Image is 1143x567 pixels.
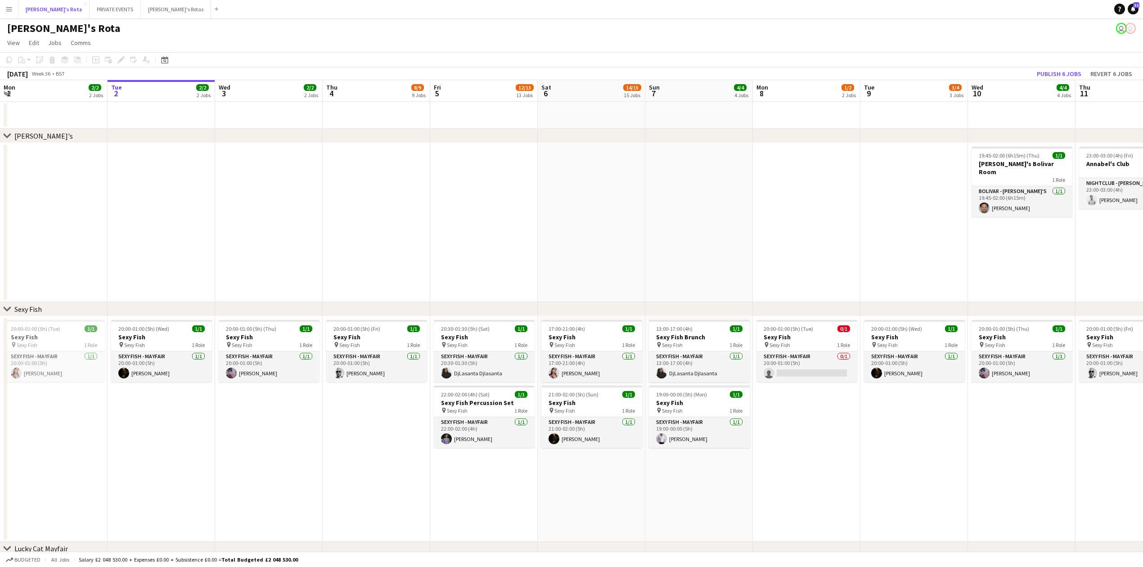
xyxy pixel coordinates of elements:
[541,351,642,382] app-card-role: SEXY FISH - MAYFAIR1/117:00-21:00 (4h)[PERSON_NAME]
[970,88,983,99] span: 10
[972,147,1072,217] div: 19:45-02:00 (6h15m) (Thu)1/1[PERSON_NAME]'s Bolivar Room1 RoleBOLIVAR - [PERSON_NAME]'S1/119:45-0...
[79,556,298,563] div: Salary £2 048 530.00 + Expenses £0.00 + Subsistence £0.00 =
[514,407,527,414] span: 1 Role
[299,342,312,348] span: 1 Role
[196,84,209,91] span: 2/2
[56,70,65,77] div: BST
[515,325,527,332] span: 1/1
[871,325,922,332] span: 20:00-01:00 (5h) (Wed)
[554,342,575,348] span: Sexy Fish
[985,342,1005,348] span: Sexy Fish
[197,92,211,99] div: 2 Jobs
[1033,68,1085,80] button: Publish 6 jobs
[756,83,768,91] span: Mon
[541,333,642,341] h3: Sexy Fish
[972,333,1072,341] h3: Sexy Fish
[7,69,28,78] div: [DATE]
[837,342,850,348] span: 1 Role
[4,37,23,49] a: View
[972,83,983,91] span: Wed
[1079,83,1090,91] span: Thu
[226,325,276,332] span: 20:00-01:00 (5h) (Thu)
[1116,23,1127,34] app-user-avatar: Victoria Goodsell
[1133,2,1139,8] span: 32
[734,92,748,99] div: 4 Jobs
[541,320,642,382] app-job-card: 17:00-21:00 (4h)1/1Sexy Fish Sexy Fish1 RoleSEXY FISH - MAYFAIR1/117:00-21:00 (4h)[PERSON_NAME]
[71,39,91,47] span: Comms
[141,0,211,18] button: [PERSON_NAME]'s Rotas
[217,88,230,99] span: 3
[622,325,635,332] span: 1/1
[764,325,813,332] span: 20:00-01:00 (5h) (Tue)
[756,351,857,382] app-card-role: SEXY FISH - MAYFAIR0/120:00-01:00 (5h)
[7,39,20,47] span: View
[622,342,635,348] span: 1 Role
[649,386,750,448] app-job-card: 19:00-00:00 (5h) (Mon)1/1Sexy Fish Sexy Fish1 RoleSEXY FISH - MAYFAIR1/119:00-00:00 (5h)[PERSON_N...
[49,556,71,563] span: All jobs
[4,83,15,91] span: Mon
[25,37,43,49] a: Edit
[648,88,660,99] span: 7
[447,342,468,348] span: Sexy Fish
[1128,4,1138,14] a: 32
[649,417,750,448] app-card-role: SEXY FISH - MAYFAIR1/119:00-00:00 (5h)[PERSON_NAME]
[339,342,360,348] span: Sexy Fish
[624,92,641,99] div: 15 Jobs
[541,83,551,91] span: Sat
[219,320,319,382] div: 20:00-01:00 (5h) (Thu)1/1Sexy Fish Sexy Fish1 RoleSEXY FISH - MAYFAIR1/120:00-01:00 (5h)[PERSON_N...
[192,325,205,332] span: 1/1
[837,325,850,332] span: 0/1
[30,70,52,77] span: Week 36
[1057,84,1069,91] span: 4/4
[1092,342,1113,348] span: Sexy Fish
[1087,68,1136,80] button: Revert 6 jobs
[2,88,15,99] span: 1
[622,391,635,398] span: 1/1
[192,342,205,348] span: 1 Role
[842,92,856,99] div: 2 Jobs
[1078,88,1090,99] span: 11
[1086,325,1133,332] span: 20:00-01:00 (5h) (Fri)
[949,92,963,99] div: 3 Jobs
[1053,325,1065,332] span: 1/1
[1125,23,1136,34] app-user-avatar: Katie Farrow
[730,391,742,398] span: 1/1
[656,391,707,398] span: 19:00-00:00 (5h) (Mon)
[304,84,316,91] span: 2/2
[549,325,585,332] span: 17:00-21:00 (4h)
[662,407,683,414] span: Sexy Fish
[232,342,252,348] span: Sexy Fish
[124,342,145,348] span: Sexy Fish
[649,320,750,382] div: 13:00-17:00 (4h)1/1Sexy Fish Brunch Sexy Fish1 RoleSEXY FISH - MAYFAIR1/113:00-17:00 (4h)DjLasant...
[649,351,750,382] app-card-role: SEXY FISH - MAYFAIR1/113:00-17:00 (4h)DjLasanta Djlasanta
[441,325,490,332] span: 20:30-01:30 (5h) (Sat)
[48,39,62,47] span: Jobs
[541,417,642,448] app-card-role: SEXY FISH - MAYFAIR1/121:00-02:00 (5h)[PERSON_NAME]
[649,83,660,91] span: Sun
[1057,92,1071,99] div: 4 Jobs
[864,320,965,382] app-job-card: 20:00-01:00 (5h) (Wed)1/1Sexy Fish Sexy Fish1 RoleSEXY FISH - MAYFAIR1/120:00-01:00 (5h)[PERSON_N...
[14,131,73,140] div: [PERSON_NAME]'s
[326,320,427,382] div: 20:00-01:00 (5h) (Fri)1/1Sexy Fish Sexy Fish1 RoleSEXY FISH - MAYFAIR1/120:00-01:00 (5h)[PERSON_N...
[4,555,42,565] button: Budgeted
[14,544,68,553] div: Lucky Cat Mayfair
[649,333,750,341] h3: Sexy Fish Brunch
[864,333,965,341] h3: Sexy Fish
[949,84,962,91] span: 3/4
[434,83,441,91] span: Fri
[554,407,575,414] span: Sexy Fish
[972,351,1072,382] app-card-role: SEXY FISH - MAYFAIR1/120:00-01:00 (5h)[PERSON_NAME]
[111,333,212,341] h3: Sexy Fish
[649,399,750,407] h3: Sexy Fish
[67,37,94,49] a: Comms
[434,417,535,448] app-card-role: SEXY FISH - MAYFAIR1/122:00-02:00 (4h)[PERSON_NAME]
[864,351,965,382] app-card-role: SEXY FISH - MAYFAIR1/120:00-01:00 (5h)[PERSON_NAME]
[111,83,122,91] span: Tue
[730,325,742,332] span: 1/1
[972,320,1072,382] div: 20:00-01:00 (5h) (Thu)1/1Sexy Fish Sexy Fish1 RoleSEXY FISH - MAYFAIR1/120:00-01:00 (5h)[PERSON_N...
[111,320,212,382] app-job-card: 20:00-01:00 (5h) (Wed)1/1Sexy Fish Sexy Fish1 RoleSEXY FISH - MAYFAIR1/120:00-01:00 (5h)[PERSON_N...
[756,320,857,382] div: 20:00-01:00 (5h) (Tue)0/1Sexy Fish Sexy Fish1 RoleSEXY FISH - MAYFAIR0/120:00-01:00 (5h)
